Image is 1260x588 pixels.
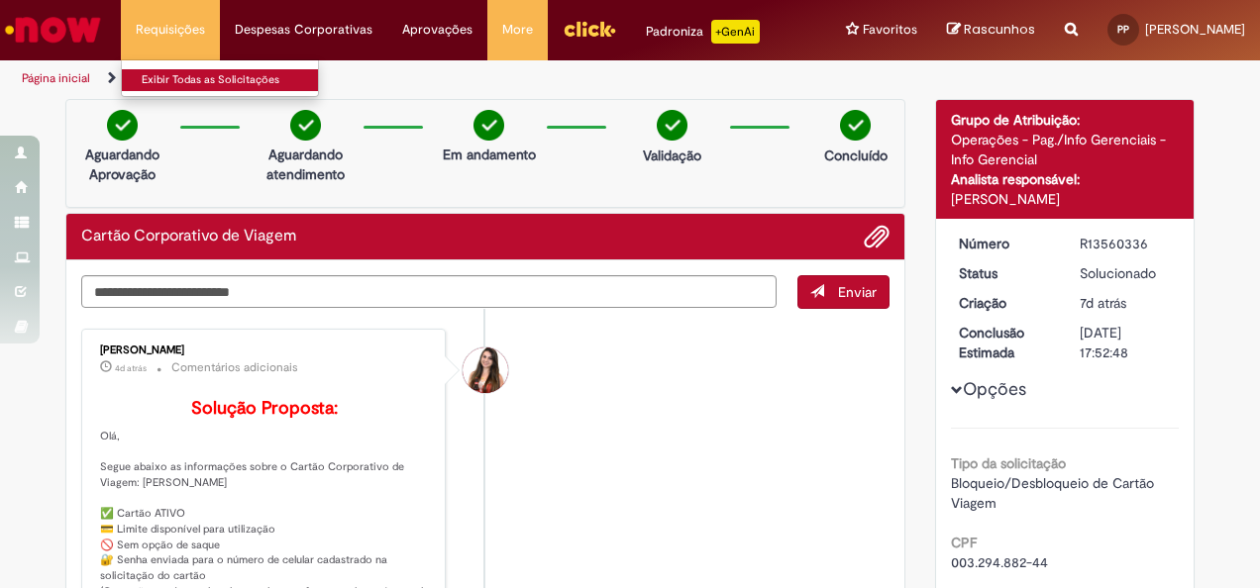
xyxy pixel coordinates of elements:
time: 26/09/2025 15:32:00 [115,362,147,374]
a: Página inicial [22,70,90,86]
div: Thais Dos Santos [463,347,508,393]
span: Enviar [838,283,877,301]
img: check-circle-green.png [290,110,321,141]
img: ServiceNow [2,10,104,49]
time: 23/09/2025 16:41:08 [1080,294,1126,312]
p: Validação [643,146,701,165]
span: Requisições [136,20,205,40]
div: Solucionado [1080,263,1172,283]
img: click_logo_yellow_360x200.png [563,14,616,44]
span: PP [1117,23,1129,36]
p: Aguardando atendimento [258,145,354,184]
span: Bloqueio/Desbloqueio de Cartão Viagem [951,474,1158,512]
b: Solução Proposta: [191,397,338,420]
img: check-circle-green.png [840,110,871,141]
div: Grupo de Atribuição: [951,110,1180,130]
ul: Requisições [121,59,319,97]
p: Aguardando Aprovação [74,145,170,184]
span: Rascunhos [964,20,1035,39]
div: 23/09/2025 16:41:08 [1080,293,1172,313]
div: [DATE] 17:52:48 [1080,323,1172,362]
dt: Status [944,263,1066,283]
p: +GenAi [711,20,760,44]
p: Concluído [824,146,888,165]
button: Enviar [797,275,890,309]
b: CPF [951,534,977,551]
div: R13560336 [1080,234,1172,253]
ul: Trilhas de página [15,60,825,97]
h2: Cartão Corporativo de Viagem Histórico de tíquete [81,228,296,245]
dt: Número [944,234,1066,253]
textarea: Digite sua mensagem aqui... [81,275,777,308]
span: 4d atrás [115,362,147,374]
div: Analista responsável: [951,169,1180,189]
b: Tipo da solicitação [951,454,1066,472]
a: Exibir Todas as Solicitações [122,69,340,91]
dt: Criação [944,293,1066,313]
span: 003.294.882-44 [951,553,1048,571]
p: Em andamento [443,145,536,164]
span: Favoritos [863,20,917,40]
img: check-circle-green.png [473,110,504,141]
span: Aprovações [402,20,472,40]
button: Adicionar anexos [864,224,890,249]
div: [PERSON_NAME] [100,344,430,356]
span: More [502,20,533,40]
span: 7d atrás [1080,294,1126,312]
div: Padroniza [646,20,760,44]
span: [PERSON_NAME] [1145,21,1245,38]
div: [PERSON_NAME] [951,189,1180,209]
span: Despesas Corporativas [235,20,372,40]
dt: Conclusão Estimada [944,323,1066,362]
img: check-circle-green.png [107,110,138,141]
small: Comentários adicionais [171,359,298,376]
a: Rascunhos [947,21,1035,40]
img: check-circle-green.png [657,110,687,141]
div: Operações - Pag./Info Gerenciais - Info Gerencial [951,130,1180,169]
